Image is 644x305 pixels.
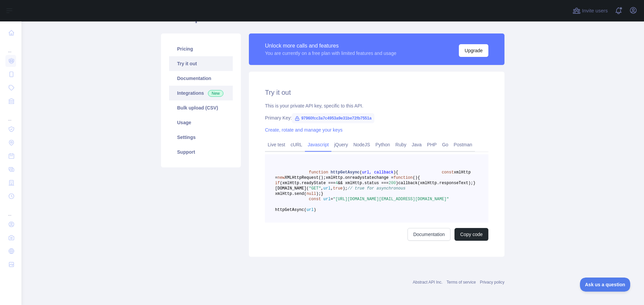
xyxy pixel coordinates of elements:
[413,175,415,180] span: (
[275,186,309,191] span: [DOMAIN_NAME](
[265,88,488,97] h2: Try it out
[424,139,439,150] a: PHP
[571,5,609,16] button: Invite users
[275,181,280,185] span: if
[265,115,488,121] div: Primary Key:
[265,127,342,133] a: Create, rotate and manage your keys
[343,186,347,191] span: );
[169,86,233,100] a: Integrations New
[409,139,425,150] a: Java
[5,108,16,122] div: ...
[442,170,454,175] span: const
[459,44,488,57] button: Upgrade
[393,170,396,175] span: )
[415,175,418,180] span: )
[439,139,451,150] a: Go
[335,181,338,185] span: 4
[580,278,631,292] iframe: Toggle Customer Support
[288,139,305,150] a: cURL
[338,181,388,185] span: && xmlHttp.status ===
[480,280,504,285] a: Privacy policy
[408,228,450,241] a: Documentation
[161,13,504,29] h1: Email Reputation API
[323,186,331,191] span: url
[473,181,476,185] span: }
[265,42,396,50] div: Unlock more calls and features
[413,280,443,285] a: Abstract API Inc.
[280,181,335,185] span: (xmlHttp.readyState ===
[169,145,233,159] a: Support
[265,139,288,150] a: Live test
[396,170,398,175] span: {
[169,100,233,115] a: Bulk upload (CSV)
[331,139,351,150] a: jQuery
[309,186,321,191] span: "GET"
[169,42,233,56] a: Pricing
[309,170,328,175] span: function
[285,175,326,180] span: XMLHttpRequest();
[292,113,374,123] span: 97960fcc3a7c4953a9e31be72fb7551a
[208,90,223,97] span: New
[314,208,316,212] span: )
[360,170,362,175] span: (
[418,175,420,180] span: {
[309,197,321,202] span: const
[275,208,307,212] span: httpGetAsync(
[265,102,488,109] div: This is your private API key, specific to this API.
[347,186,406,191] span: // true for asynchronous
[316,192,321,196] span: );
[5,204,16,217] div: ...
[331,197,333,202] span: =
[396,181,398,185] span: )
[398,181,473,185] span: callback(xmlHttp.responseText);
[321,192,323,196] span: }
[582,7,608,15] span: Invite users
[326,175,393,180] span: xmlHttp.onreadystatechange =
[307,208,314,212] span: url
[5,40,16,54] div: ...
[275,192,307,196] span: xmlHttp.send(
[169,115,233,130] a: Usage
[393,139,409,150] a: Ruby
[451,139,475,150] a: Postman
[362,170,393,175] span: url, callback
[388,181,396,185] span: 200
[331,170,360,175] span: httpGetAsync
[373,139,393,150] a: Python
[454,228,488,241] button: Copy code
[446,280,476,285] a: Terms of service
[307,192,316,196] span: null
[277,175,285,180] span: new
[169,71,233,86] a: Documentation
[323,197,331,202] span: url
[169,130,233,145] a: Settings
[265,50,396,57] div: You are currently on a free plan with limited features and usage
[321,186,323,191] span: ,
[305,139,331,150] a: Javascript
[333,186,343,191] span: true
[331,186,333,191] span: ,
[393,175,413,180] span: function
[351,139,373,150] a: NodeJS
[333,197,449,202] span: "[URL][DOMAIN_NAME][EMAIL_ADDRESS][DOMAIN_NAME]"
[169,56,233,71] a: Try it out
